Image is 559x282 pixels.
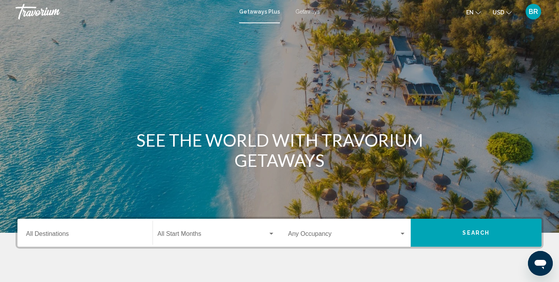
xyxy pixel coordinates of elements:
button: Change language [466,7,481,18]
iframe: Botón para iniciar la ventana de mensajería [528,251,553,276]
div: Search widget [17,219,542,247]
a: Getaways Plus [239,9,280,15]
a: Getaways [295,9,320,15]
span: en [466,9,474,16]
button: Change currency [493,7,512,18]
span: BR [529,8,538,16]
button: User Menu [523,3,543,20]
span: USD [493,9,504,16]
a: Travorium [16,4,231,19]
span: Search [462,230,490,236]
button: Search [411,219,542,247]
h1: SEE THE WORLD WITH TRAVORIUM GETAWAYS [134,130,425,170]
